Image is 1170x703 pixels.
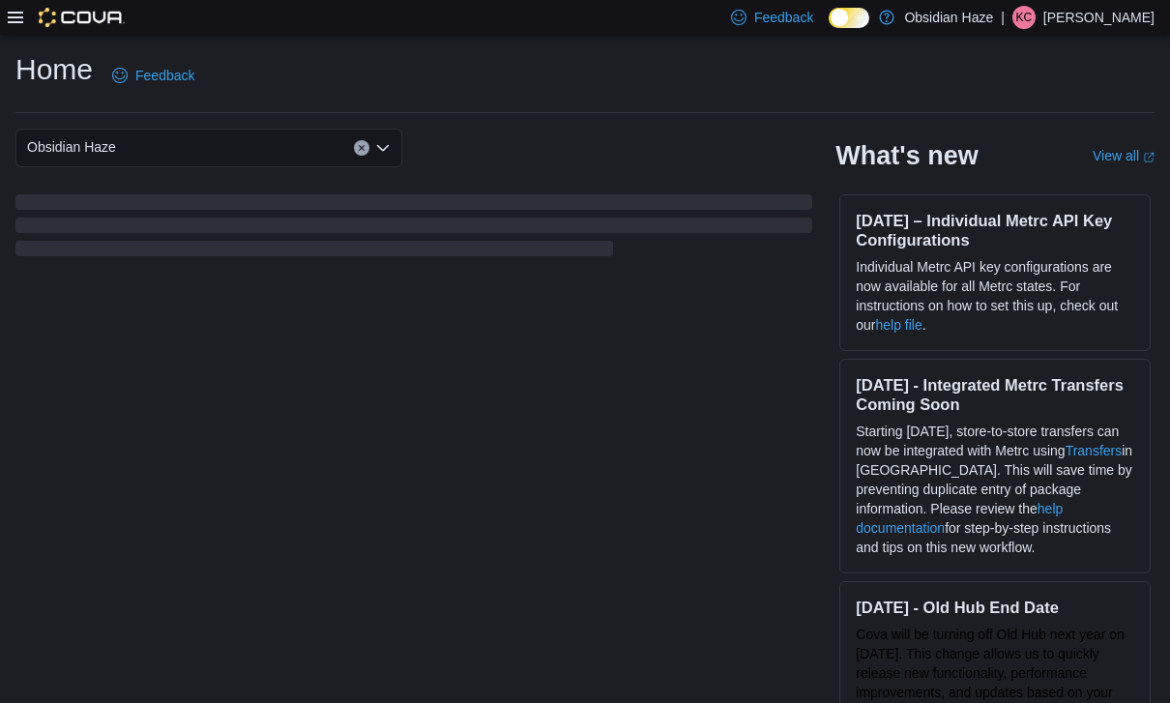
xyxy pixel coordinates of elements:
[1016,6,1033,29] span: KC
[15,198,812,260] span: Loading
[835,140,978,171] h2: What's new
[856,257,1134,335] p: Individual Metrc API key configurations are now available for all Metrc states. For instructions ...
[27,135,116,159] span: Obsidian Haze
[856,422,1134,557] p: Starting [DATE], store-to-store transfers can now be integrated with Metrc using in [GEOGRAPHIC_D...
[829,8,869,28] input: Dark Mode
[1143,152,1155,163] svg: External link
[856,375,1134,414] h3: [DATE] - Integrated Metrc Transfers Coming Soon
[1066,443,1123,458] a: Transfers
[876,317,922,333] a: help file
[904,6,993,29] p: Obsidian Haze
[1043,6,1155,29] p: [PERSON_NAME]
[754,8,813,27] span: Feedback
[15,50,93,89] h1: Home
[829,28,830,29] span: Dark Mode
[375,140,391,156] button: Open list of options
[354,140,369,156] button: Clear input
[135,66,194,85] span: Feedback
[39,8,125,27] img: Cova
[1012,6,1036,29] div: Kevin Carter
[104,56,202,95] a: Feedback
[1001,6,1005,29] p: |
[1093,148,1155,163] a: View allExternal link
[856,598,1134,617] h3: [DATE] - Old Hub End Date
[856,211,1134,249] h3: [DATE] – Individual Metrc API Key Configurations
